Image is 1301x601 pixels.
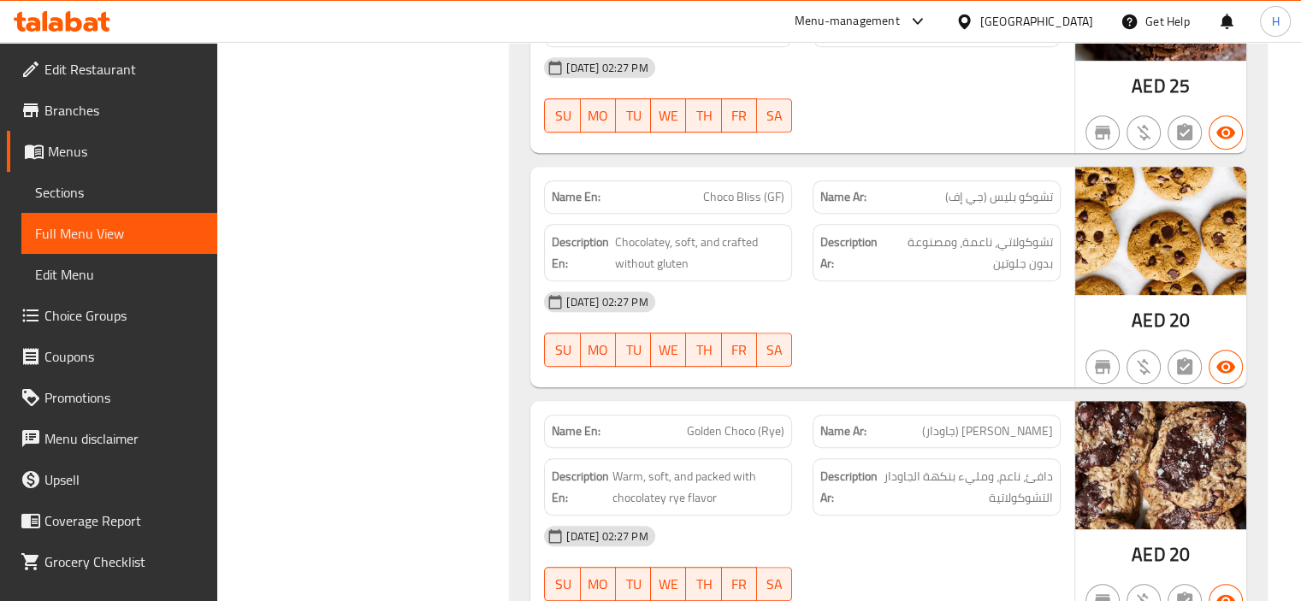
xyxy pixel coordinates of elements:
[1169,303,1190,337] span: 20
[1271,12,1279,31] span: H
[651,567,686,601] button: WE
[820,232,880,274] strong: Description Ar:
[44,510,204,531] span: Coverage Report
[581,567,616,601] button: MO
[1132,538,1165,571] span: AED
[7,418,217,459] a: Menu disclaimer
[1169,69,1190,103] span: 25
[757,333,792,367] button: SA
[614,232,784,274] span: Chocolatey, soft, and crafted without gluten
[544,333,580,367] button: SU
[687,422,784,440] span: Golden Choco (Rye)
[559,528,654,545] span: [DATE] 02:27 PM
[1168,115,1202,150] button: Not has choices
[884,232,1053,274] span: تشوكولاتي، ناعمة، ومصنوعة بدون جلوتين
[35,182,204,203] span: Sections
[658,338,679,362] span: WE
[21,254,217,295] a: Edit Menu
[552,188,600,206] strong: Name En:
[552,232,611,274] strong: Description En:
[552,338,573,362] span: SU
[1209,350,1243,384] button: Available
[7,49,217,90] a: Edit Restaurant
[1075,167,1246,295] img: Choco_Bliss_GF638924210830438861.jpg
[35,264,204,285] span: Edit Menu
[544,567,580,601] button: SU
[686,567,721,601] button: TH
[1085,350,1120,384] button: Not branch specific item
[7,336,217,377] a: Coupons
[795,11,900,32] div: Menu-management
[44,387,204,408] span: Promotions
[722,333,757,367] button: FR
[616,333,651,367] button: TU
[757,98,792,133] button: SA
[658,103,679,128] span: WE
[820,188,866,206] strong: Name Ar:
[7,131,217,172] a: Menus
[1127,350,1161,384] button: Purchased item
[1169,538,1190,571] span: 20
[693,103,714,128] span: TH
[1132,69,1165,103] span: AED
[44,305,204,326] span: Choice Groups
[552,422,600,440] strong: Name En:
[44,469,204,490] span: Upsell
[729,338,750,362] span: FR
[35,223,204,244] span: Full Menu View
[552,466,609,508] strong: Description En:
[764,572,785,597] span: SA
[616,98,651,133] button: TU
[658,572,679,597] span: WE
[693,572,714,597] span: TH
[651,98,686,133] button: WE
[820,466,878,508] strong: Description Ar:
[544,98,580,133] button: SU
[1085,115,1120,150] button: Not branch specific item
[764,338,785,362] span: SA
[7,295,217,336] a: Choice Groups
[7,377,217,418] a: Promotions
[44,551,204,572] span: Grocery Checklist
[922,422,1053,440] span: [PERSON_NAME] (جاودار)
[722,98,757,133] button: FR
[686,333,721,367] button: TH
[1168,350,1202,384] button: Not has choices
[559,294,654,310] span: [DATE] 02:27 PM
[703,188,784,206] span: Choco Bliss (GF)
[623,103,644,128] span: TU
[764,103,785,128] span: SA
[44,100,204,121] span: Branches
[980,12,1093,31] div: [GEOGRAPHIC_DATA]
[552,103,573,128] span: SU
[44,428,204,449] span: Menu disclaimer
[722,567,757,601] button: FR
[21,213,217,254] a: Full Menu View
[559,60,654,76] span: [DATE] 02:27 PM
[623,572,644,597] span: TU
[1132,303,1165,337] span: AED
[581,98,616,133] button: MO
[1075,401,1246,529] img: Golden_Choco_Rye638924210830783496.jpg
[881,466,1053,508] span: دافئ، ناعم، ومليء بنكهة الجاودار التشوكولاتية
[757,567,792,601] button: SA
[693,338,714,362] span: TH
[729,572,750,597] span: FR
[623,338,644,362] span: TU
[588,338,609,362] span: MO
[48,141,204,162] span: Menus
[1127,115,1161,150] button: Purchased item
[612,466,784,508] span: Warm, soft, and packed with chocolatey rye flavor
[7,90,217,131] a: Branches
[651,333,686,367] button: WE
[1209,115,1243,150] button: Available
[44,59,204,80] span: Edit Restaurant
[729,103,750,128] span: FR
[588,572,609,597] span: MO
[7,459,217,500] a: Upsell
[616,567,651,601] button: TU
[945,188,1053,206] span: تشوكو بليس (جي إف)
[7,541,217,582] a: Grocery Checklist
[820,422,866,440] strong: Name Ar:
[44,346,204,367] span: Coupons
